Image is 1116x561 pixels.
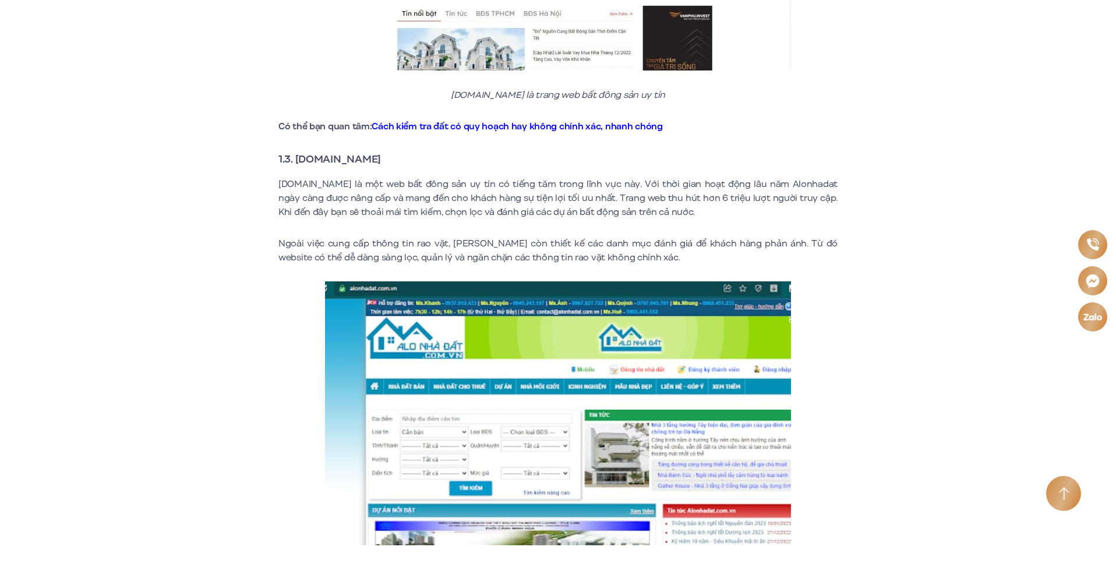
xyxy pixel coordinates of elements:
img: Messenger icon [1086,274,1100,288]
strong: Có thể bạn quan tâm: [278,120,663,133]
img: Arrow icon [1059,487,1069,500]
img: Zalo icon [1083,313,1102,320]
img: Phone icon [1086,238,1099,250]
img: Alonhadat.com.vn là một web bất đông sản uy tín [325,281,791,545]
strong: 1.3. [DOMAIN_NAME] [278,151,381,167]
p: [DOMAIN_NAME] là một web bất đông sản uy tín có tiếng tăm trong lĩnh vực này. Với thời gian hoạt ... [278,177,838,219]
em: [DOMAIN_NAME] là trang web bất đông sản uy tín [451,89,665,101]
a: Cách kiểm tra đất có quy hoạch hay không chính xác, nhanh chóng [372,120,662,133]
p: Ngoài việc cung cấp thông tin rao vặt, [PERSON_NAME] còn thiết kế các danh mục đánh giá để khách ... [278,237,838,264]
